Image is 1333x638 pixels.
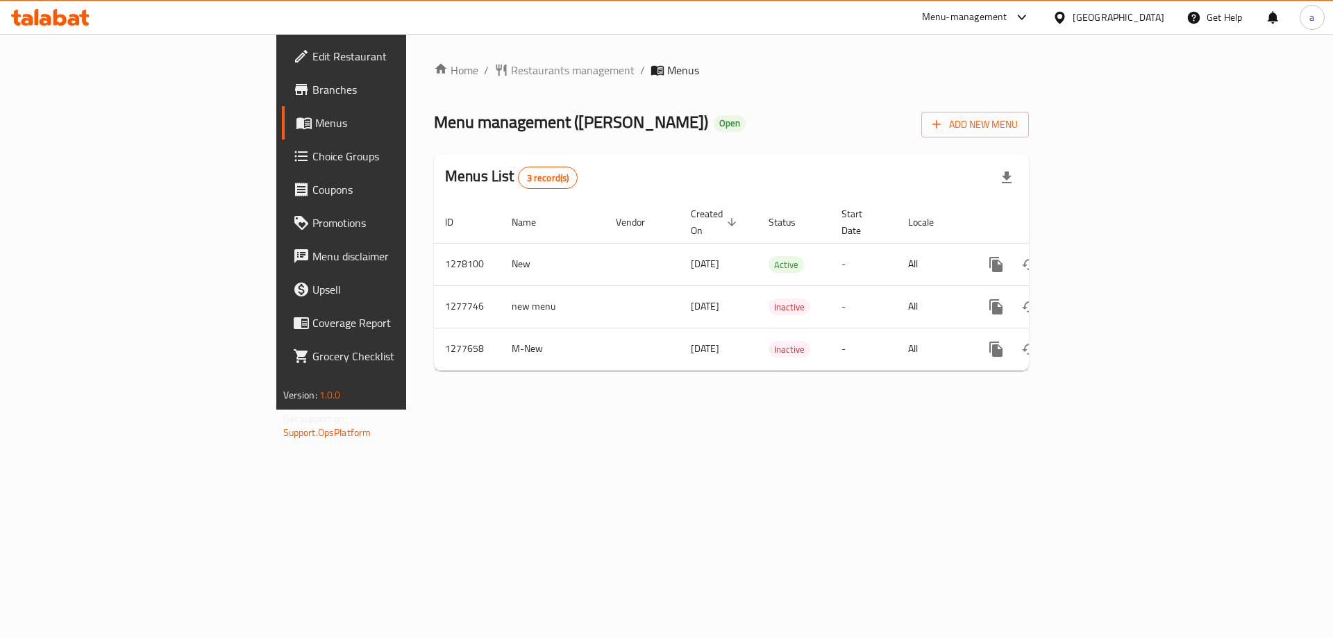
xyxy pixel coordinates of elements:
span: Active [769,257,804,273]
a: Menus [282,106,499,140]
span: Open [714,117,746,129]
a: Restaurants management [494,62,635,78]
td: - [830,328,897,370]
span: Created On [691,205,741,239]
span: [DATE] [691,297,719,315]
span: Menus [667,62,699,78]
a: Menu disclaimer [282,240,499,273]
td: All [897,285,969,328]
span: a [1309,10,1314,25]
li: / [640,62,645,78]
span: Branches [312,81,488,98]
span: Locale [908,214,952,230]
table: enhanced table [434,201,1124,371]
div: Export file [990,161,1023,194]
div: Menu-management [922,9,1007,26]
span: Menu management ( [PERSON_NAME] ) [434,106,708,137]
a: Choice Groups [282,140,499,173]
span: Coverage Report [312,314,488,331]
span: Edit Restaurant [312,48,488,65]
span: Inactive [769,299,810,315]
span: Upsell [312,281,488,298]
span: Promotions [312,215,488,231]
button: Change Status [1013,290,1046,324]
td: All [897,243,969,285]
span: Version: [283,386,317,404]
a: Edit Restaurant [282,40,499,73]
th: Actions [969,201,1124,244]
span: Grocery Checklist [312,348,488,364]
span: Inactive [769,342,810,358]
h2: Menus List [445,166,578,189]
td: - [830,285,897,328]
a: Grocery Checklist [282,339,499,373]
span: Menus [315,115,488,131]
a: Upsell [282,273,499,306]
a: Support.OpsPlatform [283,423,371,442]
a: Branches [282,73,499,106]
span: Restaurants management [511,62,635,78]
button: Change Status [1013,333,1046,366]
button: more [980,290,1013,324]
span: 1.0.0 [319,386,341,404]
span: 3 record(s) [519,171,578,185]
span: Add New Menu [932,116,1018,133]
span: [DATE] [691,255,719,273]
td: M-New [501,328,605,370]
div: Total records count [518,167,578,189]
td: New [501,243,605,285]
nav: breadcrumb [434,62,1029,78]
span: Coupons [312,181,488,198]
a: Coupons [282,173,499,206]
span: Choice Groups [312,148,488,165]
td: new menu [501,285,605,328]
a: Promotions [282,206,499,240]
button: more [980,248,1013,281]
a: Coverage Report [282,306,499,339]
span: Status [769,214,814,230]
span: Vendor [616,214,663,230]
span: Menu disclaimer [312,248,488,265]
button: more [980,333,1013,366]
td: All [897,328,969,370]
span: Start Date [841,205,880,239]
div: Inactive [769,341,810,358]
button: Add New Menu [921,112,1029,137]
div: [GEOGRAPHIC_DATA] [1073,10,1164,25]
span: Get support on: [283,410,347,428]
td: - [830,243,897,285]
div: Active [769,256,804,273]
span: [DATE] [691,339,719,358]
span: ID [445,214,471,230]
span: Name [512,214,554,230]
div: Open [714,115,746,132]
